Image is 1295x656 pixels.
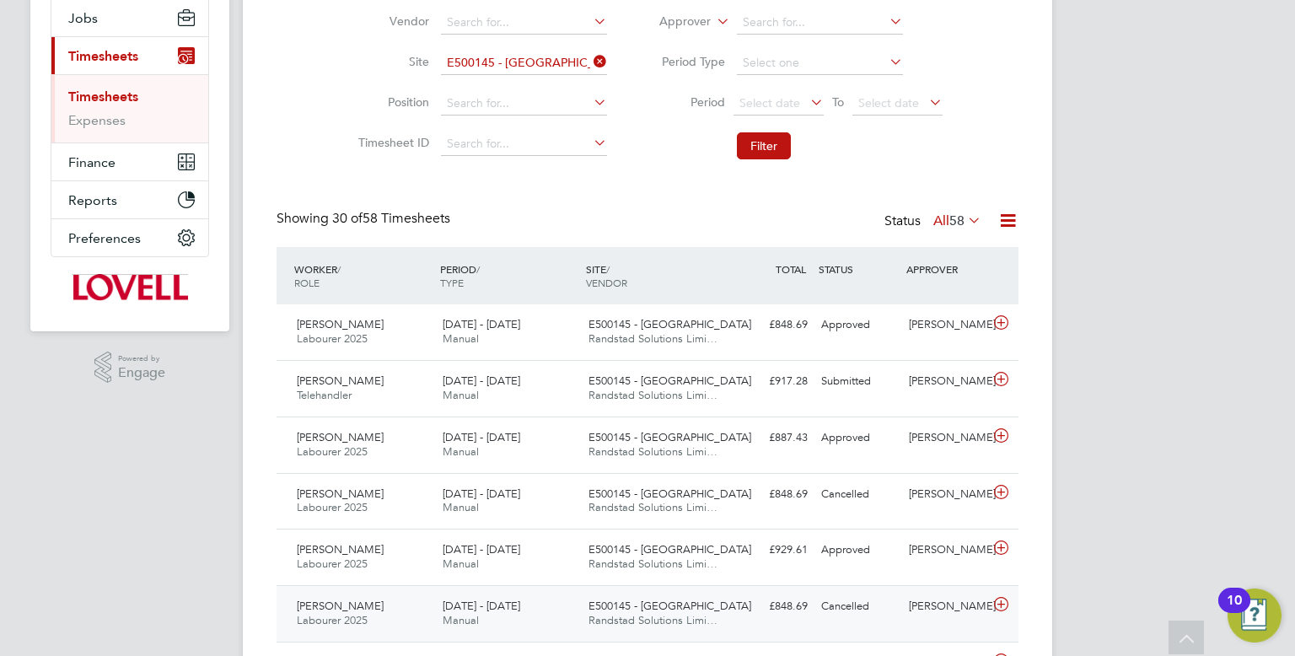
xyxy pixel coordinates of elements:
div: £929.61 [727,536,814,564]
span: [PERSON_NAME] [297,487,384,501]
input: Select one [737,51,903,75]
div: [PERSON_NAME] [902,368,990,395]
span: E500145 - [GEOGRAPHIC_DATA] [588,487,751,501]
button: Reports [51,181,208,218]
span: Jobs [68,10,98,26]
input: Search for... [737,11,903,35]
span: Labourer 2025 [297,500,368,514]
span: [DATE] - [DATE] [443,430,520,444]
div: £887.43 [727,424,814,452]
div: Showing [277,210,454,228]
span: VENDOR [586,276,627,289]
div: 10 [1227,600,1242,622]
div: Status [884,210,985,234]
span: [PERSON_NAME] [297,542,384,557]
div: PERIOD [436,254,582,298]
span: 58 Timesheets [332,210,450,227]
span: TYPE [440,276,464,289]
label: Period Type [649,54,725,69]
span: Randstad Solutions Limi… [588,444,717,459]
span: E500145 - [GEOGRAPHIC_DATA] [588,430,751,444]
a: Go to home page [51,274,209,301]
span: 58 [949,212,965,229]
span: / [337,262,341,276]
div: Submitted [814,368,902,395]
div: £848.69 [727,481,814,508]
label: All [933,212,981,229]
span: E500145 - [GEOGRAPHIC_DATA] [588,542,751,557]
label: Period [649,94,725,110]
span: Manual [443,613,479,627]
span: Preferences [68,230,141,246]
img: lovell-logo-retina.png [72,274,187,301]
div: [PERSON_NAME] [902,481,990,508]
span: Labourer 2025 [297,331,368,346]
span: Timesheets [68,48,138,64]
span: TOTAL [776,262,806,276]
span: 30 of [332,210,363,227]
input: Search for... [441,51,607,75]
div: Cancelled [814,593,902,621]
span: E500145 - [GEOGRAPHIC_DATA] [588,374,751,388]
span: Powered by [118,352,165,366]
span: Manual [443,500,479,514]
span: E500145 - [GEOGRAPHIC_DATA] [588,599,751,613]
span: [PERSON_NAME] [297,430,384,444]
span: / [476,262,480,276]
a: Powered byEngage [94,352,166,384]
button: Filter [737,132,791,159]
span: Engage [118,366,165,380]
span: Finance [68,154,116,170]
span: Manual [443,557,479,571]
span: Labourer 2025 [297,444,368,459]
div: [PERSON_NAME] [902,536,990,564]
span: Reports [68,192,117,208]
span: / [606,262,610,276]
div: £848.69 [727,593,814,621]
label: Vendor [353,13,429,29]
div: Approved [814,311,902,339]
span: Randstad Solutions Limi… [588,613,717,627]
span: Randstad Solutions Limi… [588,331,717,346]
div: £917.28 [727,368,814,395]
a: Expenses [68,112,126,128]
button: Timesheets [51,37,208,74]
span: [DATE] - [DATE] [443,542,520,557]
span: E500145 - [GEOGRAPHIC_DATA] [588,317,751,331]
a: Timesheets [68,89,138,105]
label: Approver [635,13,711,30]
div: £848.69 [727,311,814,339]
button: Preferences [51,219,208,256]
div: Approved [814,424,902,452]
input: Search for... [441,11,607,35]
input: Search for... [441,132,607,156]
span: [DATE] - [DATE] [443,374,520,388]
span: [PERSON_NAME] [297,374,384,388]
span: Manual [443,331,479,346]
div: [PERSON_NAME] [902,593,990,621]
button: Open Resource Center, 10 new notifications [1228,589,1282,643]
div: Approved [814,536,902,564]
div: Cancelled [814,481,902,508]
button: Finance [51,143,208,180]
span: Select date [858,95,919,110]
div: WORKER [290,254,436,298]
span: [DATE] - [DATE] [443,487,520,501]
label: Timesheet ID [353,135,429,150]
span: Select date [739,95,800,110]
span: Manual [443,388,479,402]
div: APPROVER [902,254,990,284]
input: Search for... [441,92,607,116]
span: [PERSON_NAME] [297,317,384,331]
div: SITE [582,254,728,298]
label: Position [353,94,429,110]
span: Randstad Solutions Limi… [588,388,717,402]
span: ROLE [294,276,320,289]
span: Telehandler [297,388,352,402]
span: Randstad Solutions Limi… [588,557,717,571]
div: Timesheets [51,74,208,142]
span: Randstad Solutions Limi… [588,500,717,514]
div: STATUS [814,254,902,284]
div: [PERSON_NAME] [902,424,990,452]
span: Labourer 2025 [297,557,368,571]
